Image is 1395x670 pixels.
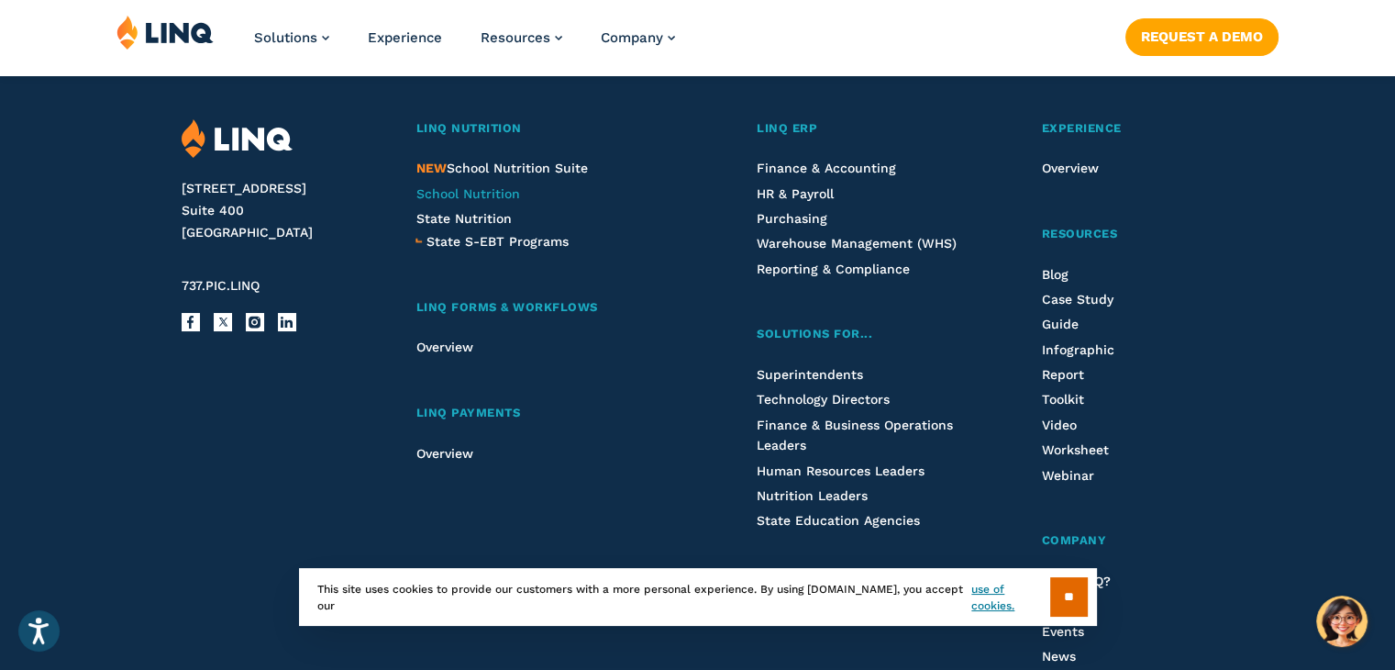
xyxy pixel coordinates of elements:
[182,119,293,159] img: LINQ | K‑12 Software
[426,231,568,251] a: State S-EBT Programs
[601,29,675,46] a: Company
[1041,317,1078,331] a: Guide
[415,404,680,423] a: LINQ Payments
[415,186,519,201] a: School Nutrition
[1041,367,1083,382] a: Report
[1041,442,1108,457] a: Worksheet
[254,29,317,46] span: Solutions
[182,278,260,293] span: 737.PIC.LINQ
[1041,533,1106,547] span: Company
[415,119,680,139] a: LINQ Nutrition
[415,340,472,354] a: Overview
[1041,342,1113,357] a: Infographic
[1041,531,1213,551] a: Company
[1041,161,1098,175] a: Overview
[415,211,511,226] a: State Nutrition
[1041,392,1083,407] a: Toolkit
[254,29,329,46] a: Solutions
[1041,292,1113,307] a: Case Study
[415,446,472,461] a: Overview
[757,211,827,226] a: Purchasing
[299,568,1097,626] div: This site uses cookies to provide our customers with a more personal experience. By using [DOMAIN...
[757,186,834,201] a: HR & Payroll
[368,29,442,46] a: Experience
[415,406,520,419] span: LINQ Payments
[1041,225,1213,244] a: Resources
[415,298,680,318] a: LINQ Forms & Workflows
[182,178,382,243] address: [STREET_ADDRESS] Suite 400 [GEOGRAPHIC_DATA]
[1316,596,1367,647] button: Hello, have a question? Let’s chat.
[415,161,587,175] span: School Nutrition Suite
[757,463,924,478] a: Human Resources Leaders
[757,121,817,135] span: LINQ ERP
[481,29,550,46] span: Resources
[757,418,953,452] a: Finance & Business Operations Leaders
[1041,649,1075,664] a: News
[1041,121,1121,135] span: Experience
[601,29,663,46] span: Company
[214,313,232,331] a: X
[1041,227,1117,240] span: Resources
[254,15,675,75] nav: Primary Navigation
[757,161,896,175] a: Finance & Accounting
[1041,119,1213,139] a: Experience
[415,121,521,135] span: LINQ Nutrition
[757,262,910,276] a: Reporting & Compliance
[757,513,920,528] a: State Education Agencies
[415,300,597,314] span: LINQ Forms & Workflows
[1125,18,1279,55] a: Request a Demo
[1125,15,1279,55] nav: Button Navigation
[1041,468,1093,483] a: Webinar
[278,313,296,331] a: LinkedIn
[1041,267,1068,282] a: Blog
[481,29,562,46] a: Resources
[116,15,214,50] img: LINQ | K‑12 Software
[757,119,965,139] a: LINQ ERP
[1041,418,1076,432] a: Video
[971,581,1049,614] a: use of cookies.
[757,392,890,407] a: Technology Directors
[757,236,957,251] a: Warehouse Management (WHS)
[246,313,264,331] a: Instagram
[415,161,587,175] a: NEWSchool Nutrition Suite
[182,313,200,331] a: Facebook
[415,161,446,175] span: NEW
[757,488,868,503] a: Nutrition Leaders
[757,367,863,382] a: Superintendents
[426,234,568,249] span: State S-EBT Programs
